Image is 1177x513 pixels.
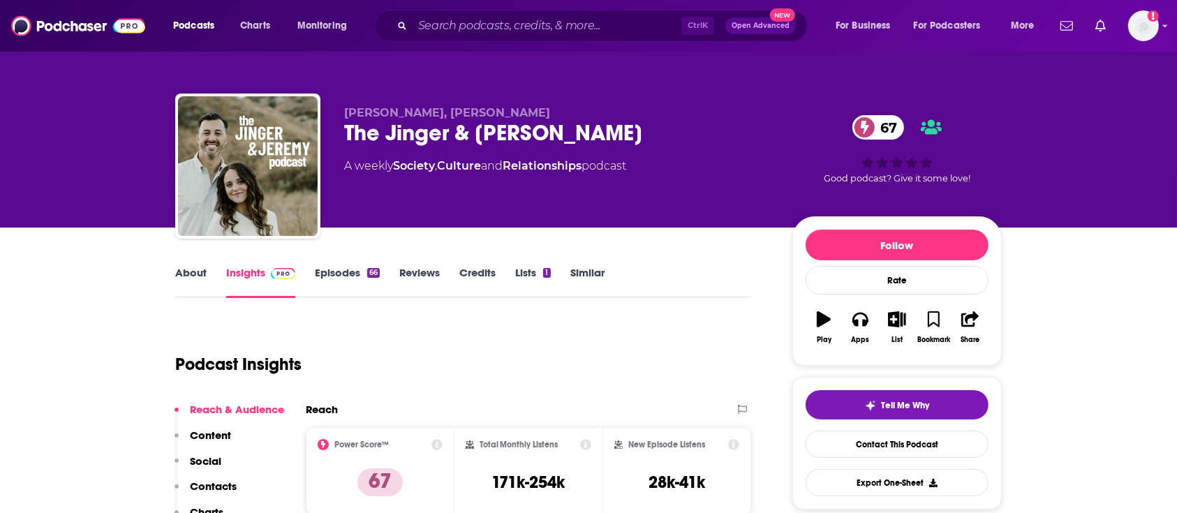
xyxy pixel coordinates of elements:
[732,22,790,29] span: Open Advanced
[175,454,221,480] button: Social
[297,16,347,36] span: Monitoring
[240,16,270,36] span: Charts
[515,266,550,298] a: Lists1
[826,15,908,37] button: open menu
[306,403,338,416] h2: Reach
[866,115,904,140] span: 67
[399,266,440,298] a: Reviews
[1001,15,1052,37] button: open menu
[178,96,318,236] img: The Jinger & Jeremy Podcast
[503,159,582,172] a: Relationships
[649,472,705,493] h3: 28k-41k
[435,159,437,172] span: ,
[437,159,481,172] a: Culture
[852,115,904,140] a: 67
[11,13,145,39] img: Podchaser - Follow, Share and Rate Podcasts
[288,15,365,37] button: open menu
[190,479,237,493] p: Contacts
[344,106,550,119] span: [PERSON_NAME], [PERSON_NAME]
[725,17,796,34] button: Open AdvancedNew
[344,158,626,174] div: A weekly podcast
[806,266,989,295] div: Rate
[1011,16,1035,36] span: More
[315,266,380,298] a: Episodes66
[865,400,876,411] img: tell me why sparkle
[175,266,207,298] a: About
[891,336,903,344] div: List
[792,106,1002,193] div: 67Good podcast? Give it some love!
[570,266,605,298] a: Similar
[190,429,231,442] p: Content
[852,336,870,344] div: Apps
[190,403,284,416] p: Reach & Audience
[357,468,403,496] p: 67
[806,390,989,419] button: tell me why sparkleTell Me Why
[882,400,930,411] span: Tell Me Why
[770,8,795,22] span: New
[163,15,232,37] button: open menu
[226,266,295,298] a: InsightsPodchaser Pro
[917,336,950,344] div: Bookmark
[806,302,842,352] button: Play
[806,431,989,458] a: Contact This Podcast
[481,159,503,172] span: and
[1128,10,1159,41] button: Show profile menu
[879,302,915,352] button: List
[961,336,979,344] div: Share
[806,469,989,496] button: Export One-Sheet
[1148,10,1159,22] svg: Add a profile image
[806,230,989,260] button: Follow
[681,17,714,35] span: Ctrl K
[173,16,214,36] span: Podcasts
[387,10,821,42] div: Search podcasts, credits, & more...
[175,429,231,454] button: Content
[413,15,681,37] input: Search podcasts, credits, & more...
[459,266,496,298] a: Credits
[905,15,1001,37] button: open menu
[836,16,891,36] span: For Business
[1055,14,1079,38] a: Show notifications dropdown
[824,173,970,184] span: Good podcast? Give it some love!
[393,159,435,172] a: Society
[190,454,221,468] p: Social
[231,15,279,37] a: Charts
[367,268,380,278] div: 66
[914,16,981,36] span: For Podcasters
[334,440,389,449] h2: Power Score™
[175,354,302,375] h1: Podcast Insights
[952,302,989,352] button: Share
[915,302,952,352] button: Bookmark
[1128,10,1159,41] img: User Profile
[175,479,237,505] button: Contacts
[1128,10,1159,41] span: Logged in as WPubPR1
[817,336,831,344] div: Play
[628,440,705,449] h2: New Episode Listens
[842,302,878,352] button: Apps
[271,268,295,279] img: Podchaser Pro
[543,268,550,278] div: 1
[480,440,558,449] h2: Total Monthly Listens
[175,403,284,429] button: Reach & Audience
[1090,14,1111,38] a: Show notifications dropdown
[491,472,565,493] h3: 171k-254k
